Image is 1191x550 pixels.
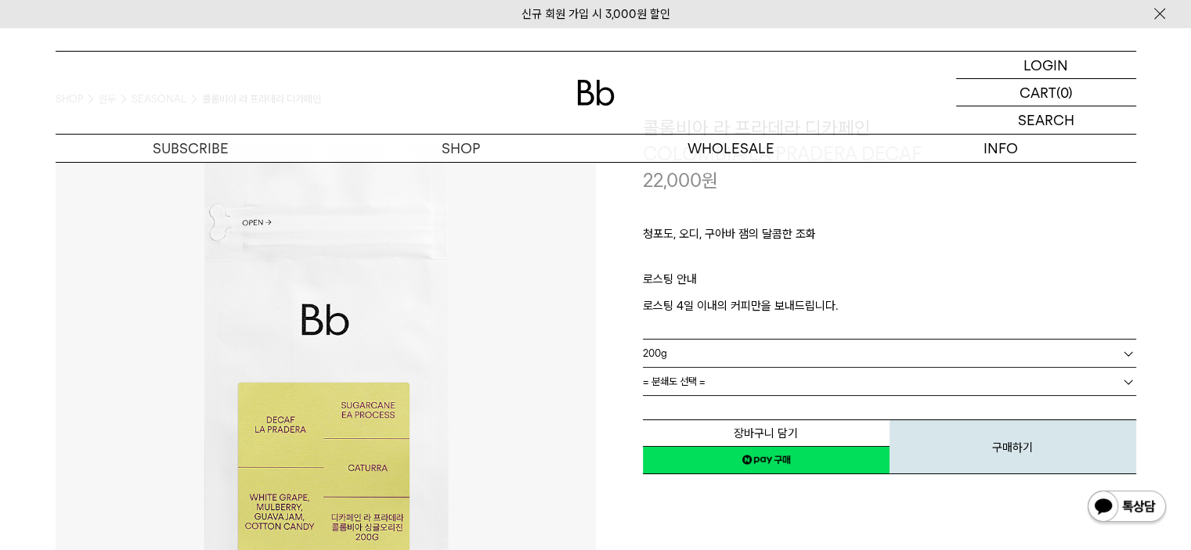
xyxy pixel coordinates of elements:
a: SUBSCRIBE [56,135,326,162]
button: 장바구니 담기 [643,419,890,447]
p: LOGIN [1023,52,1068,78]
p: INFO [866,135,1136,162]
img: 로고 [577,80,615,106]
button: 구매하기 [890,419,1136,474]
a: CART (0) [956,79,1136,106]
span: = 분쇄도 선택 = [643,368,706,395]
p: 로스팅 안내 [643,270,1136,297]
p: WHOLESALE [596,135,866,162]
a: 새창 [643,446,890,474]
a: SHOP [326,135,596,162]
p: 로스팅 4일 이내의 커피만을 보내드립니다. [643,297,1136,315]
p: (0) [1056,79,1073,106]
p: CART [1020,79,1056,106]
p: 청포도, 오디, 구아바 잼의 달콤한 조화 [643,225,1136,251]
p: ㅤ [643,251,1136,270]
p: 22,000 [643,167,718,194]
span: 200g [643,340,667,367]
p: SEARCH [1018,106,1074,134]
a: LOGIN [956,52,1136,79]
a: 신규 회원 가입 시 3,000원 할인 [522,7,670,21]
img: 카카오톡 채널 1:1 채팅 버튼 [1086,489,1168,527]
span: 원 [702,169,718,192]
